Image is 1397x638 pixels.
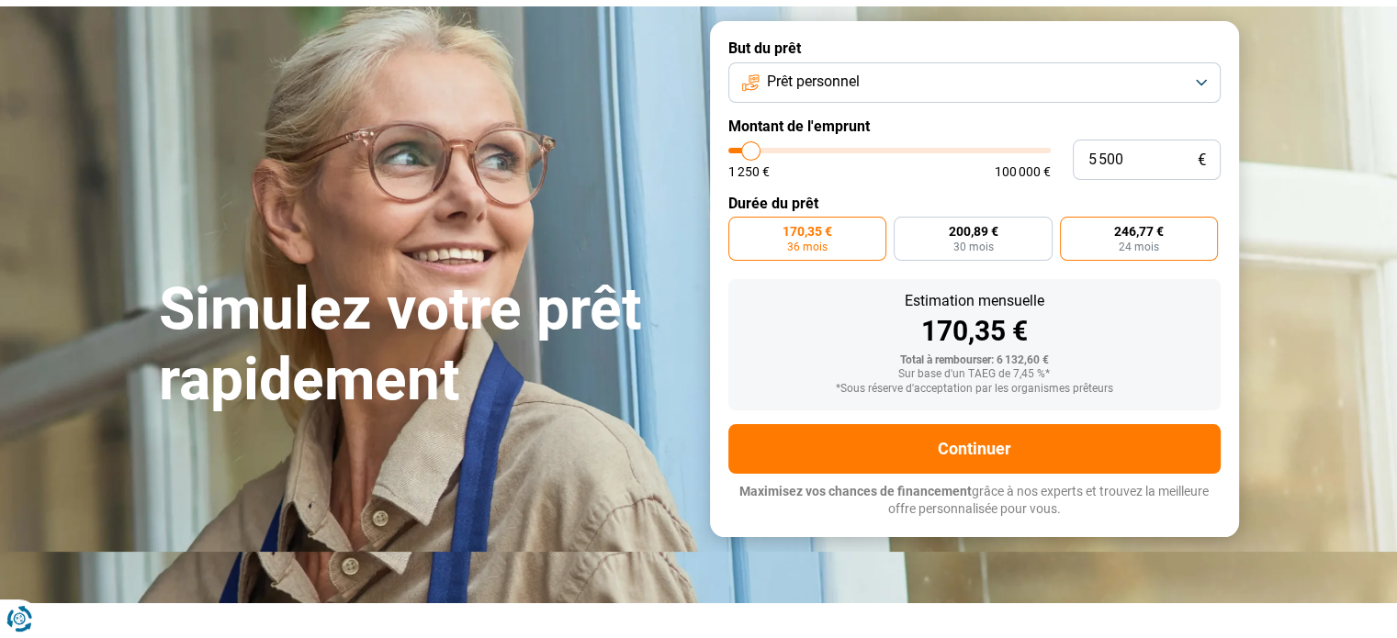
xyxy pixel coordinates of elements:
button: Prêt personnel [728,62,1221,103]
div: 170,35 € [743,318,1206,345]
div: *Sous réserve d'acceptation par les organismes prêteurs [743,383,1206,396]
span: 246,77 € [1114,225,1164,238]
span: 100 000 € [995,165,1051,178]
span: Maximisez vos chances de financement [739,484,972,498]
span: 24 mois [1119,241,1159,252]
span: € [1198,152,1206,168]
span: Prêt personnel [767,72,860,92]
label: Montant de l'emprunt [728,118,1221,135]
span: 36 mois [787,241,828,252]
div: Estimation mensuelle [743,294,1206,308]
button: Continuer [728,424,1221,474]
p: grâce à nos experts et trouvez la meilleure offre personnalisée pour vous. [728,483,1221,519]
h1: Simulez votre prêt rapidement [159,274,688,416]
div: Sur base d'un TAEG de 7,45 %* [743,368,1206,381]
span: 170,35 € [783,225,832,238]
span: 200,89 € [948,225,997,238]
div: Total à rembourser: 6 132,60 € [743,354,1206,367]
label: Durée du prêt [728,195,1221,212]
span: 30 mois [952,241,993,252]
span: 1 250 € [728,165,770,178]
label: But du prêt [728,39,1221,57]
